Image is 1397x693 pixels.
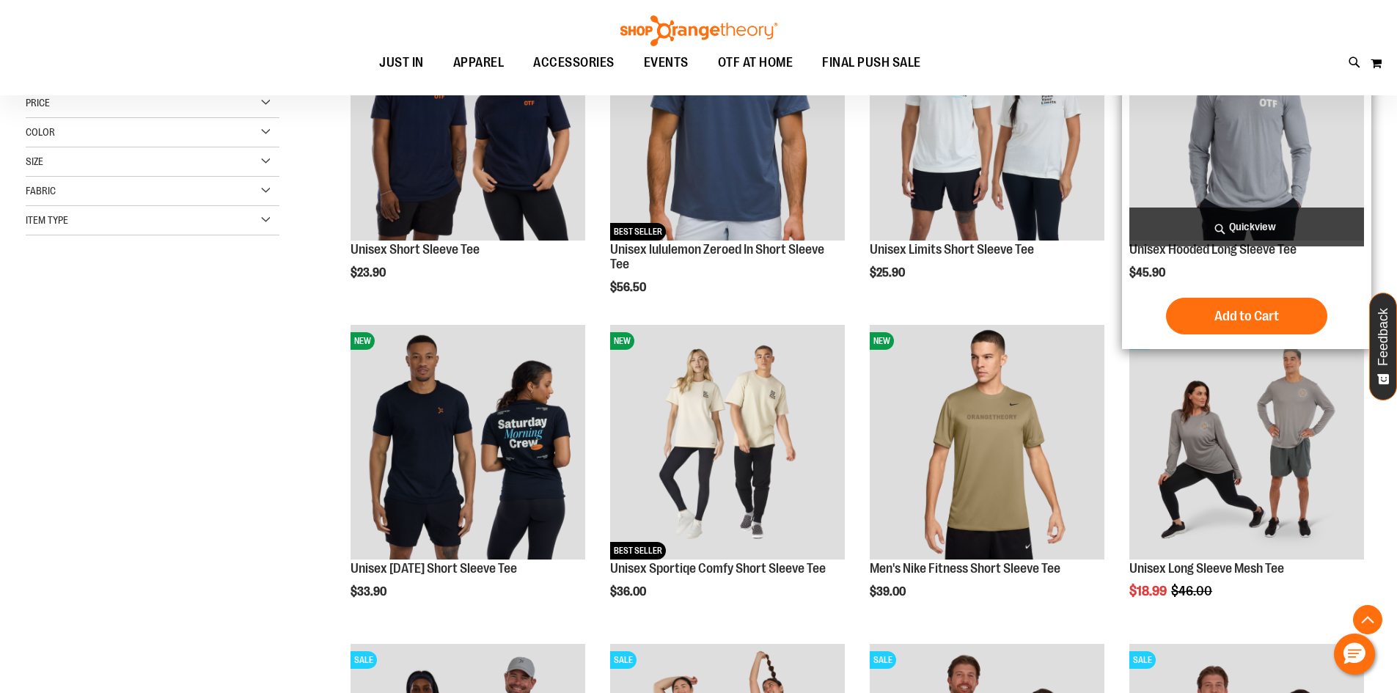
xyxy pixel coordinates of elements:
[1214,308,1279,324] span: Add to Cart
[629,46,703,80] a: EVENTS
[351,325,585,560] img: Image of Unisex Saturday Tee
[610,542,666,560] span: BEST SELLER
[1129,6,1364,243] a: Image of Unisex Hooded LS TeeNEW
[26,126,55,138] span: Color
[618,15,780,46] img: Shop Orangetheory
[870,561,1060,576] a: Men's Nike Fitness Short Sleeve Tee
[610,325,845,562] a: Unisex Sportiqe Comfy Short Sleeve TeeNEWBEST SELLER
[610,325,845,560] img: Unisex Sportiqe Comfy Short Sleeve Tee
[603,318,852,636] div: product
[610,332,634,350] span: NEW
[439,46,519,79] a: APPAREL
[351,651,377,669] span: SALE
[1376,308,1390,366] span: Feedback
[610,585,648,598] span: $36.00
[1129,561,1284,576] a: Unisex Long Sleeve Mesh Tee
[351,242,480,257] a: Unisex Short Sleeve Tee
[26,185,56,197] span: Fabric
[1369,293,1397,400] button: Feedback - Show survey
[870,651,896,669] span: SALE
[1122,318,1371,636] div: product
[351,266,388,279] span: $23.90
[351,6,585,243] a: Image of Unisex Short Sleeve TeePRESALE
[26,214,68,226] span: Item Type
[1166,298,1327,334] button: Add to Cart
[870,242,1034,257] a: Unisex Limits Short Sleeve Tee
[453,46,505,79] span: APPAREL
[1129,325,1364,562] a: Unisex Long Sleeve Mesh Tee primary imageSALE
[870,325,1104,560] img: Men's Nike Fitness Short Sleeve Tee
[351,585,389,598] span: $33.90
[1353,605,1382,634] button: Back To Top
[351,325,585,562] a: Image of Unisex Saturday TeeNEW
[644,46,689,79] span: EVENTS
[1334,634,1375,675] button: Hello, have a question? Let’s chat.
[822,46,921,79] span: FINAL PUSH SALE
[870,6,1104,241] img: Image of Unisex BB Limits Tee
[1129,325,1364,560] img: Unisex Long Sleeve Mesh Tee primary image
[26,155,43,167] span: Size
[1129,651,1156,669] span: SALE
[870,585,908,598] span: $39.00
[807,46,936,80] a: FINAL PUSH SALE
[703,46,808,80] a: OTF AT HOME
[379,46,424,79] span: JUST IN
[364,46,439,80] a: JUST IN
[870,6,1104,243] a: Image of Unisex BB Limits TeeNEW
[343,318,593,636] div: product
[1171,584,1214,598] span: $46.00
[533,46,615,79] span: ACCESSORIES
[718,46,793,79] span: OTF AT HOME
[610,561,826,576] a: Unisex Sportiqe Comfy Short Sleeve Tee
[1129,266,1167,279] span: $45.90
[518,46,629,80] a: ACCESSORIES
[610,242,824,271] a: Unisex lululemon Zeroed In Short Sleeve Tee
[870,332,894,350] span: NEW
[351,6,585,241] img: Image of Unisex Short Sleeve Tee
[26,97,50,109] span: Price
[862,318,1112,636] div: product
[1129,242,1297,257] a: Unisex Hooded Long Sleeve Tee
[870,266,907,279] span: $25.90
[610,281,648,294] span: $56.50
[610,223,666,241] span: BEST SELLER
[1129,584,1169,598] span: $18.99
[1129,6,1364,241] img: Image of Unisex Hooded LS Tee
[610,6,845,241] img: Unisex lululemon Zeroed In Short Sleeve Tee
[870,325,1104,562] a: Men's Nike Fitness Short Sleeve TeeNEW
[351,332,375,350] span: NEW
[351,561,517,576] a: Unisex [DATE] Short Sleeve Tee
[1129,208,1364,246] a: Quickview
[610,651,637,669] span: SALE
[610,6,845,243] a: Unisex lululemon Zeroed In Short Sleeve TeeNEWBEST SELLER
